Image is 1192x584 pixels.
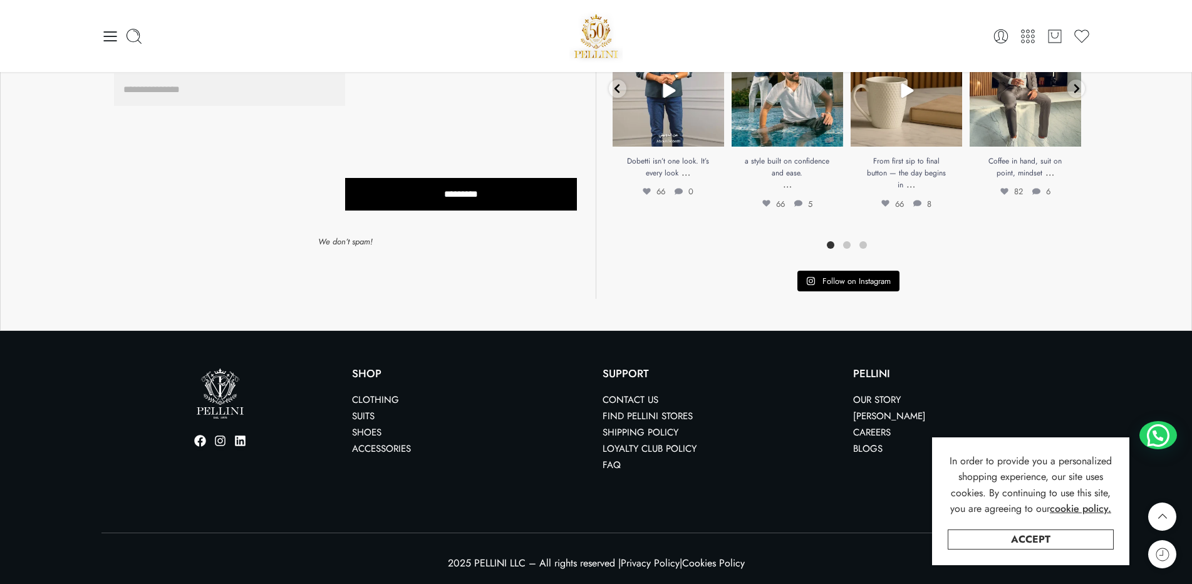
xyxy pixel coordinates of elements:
a: Shoes [352,425,381,439]
a: FAQ [603,458,621,472]
span: 0 [675,185,693,197]
a: Loyalty Club Policy [603,442,697,456]
span: 66 [881,198,904,210]
a: [PERSON_NAME] [853,409,926,423]
a: Wishlist [1073,28,1091,45]
a: Accept [948,529,1114,550]
span: 66 [762,198,785,210]
a: Cookies Policy [682,556,745,570]
span: From first sip to final button — the day begins in [867,155,946,190]
svg: Instagram [806,276,816,286]
a: Instagram Follow on Instagram [797,271,899,292]
a: Our Story [853,393,901,407]
a: Cart [1046,28,1064,45]
p: 2025 PELLINI LLC – All rights reserved | | [101,555,1091,571]
span: 82 [1000,185,1023,197]
input: Email Address * [114,73,346,107]
a: Find Pellini Stores [603,409,693,423]
a: Privacy Policy [621,556,680,570]
span: Coffee in hand, suit on point, mindset [988,155,1062,179]
iframe: reCAPTCHA [345,73,448,164]
a: … [783,177,792,191]
a: Careers [853,425,891,439]
p: PELLINI [853,368,1091,379]
p: Shop [352,368,590,379]
a: Blogs [853,442,883,456]
span: 66 [643,185,665,197]
img: Pellini [569,9,623,63]
span: 8 [913,198,931,210]
span: In order to provide you a personalized shopping experience, our site uses cookies. By continuing ... [950,454,1112,516]
a: Shipping Policy [603,425,678,439]
a: Accessories [352,442,411,456]
span: 5 [794,198,812,210]
a: … [682,165,690,179]
a: Pellini - [569,9,623,63]
a: … [1045,165,1054,179]
em: We don’t spam! [318,236,373,248]
a: Login / Register [992,28,1010,45]
a: cookie policy. [1050,501,1111,517]
a: Clothing [352,393,399,407]
span: a style built on confidence and ease. [745,155,829,179]
span: Follow on Instagram [822,275,891,287]
a: … [906,177,915,191]
p: SUPPORT [603,368,841,379]
a: Suits [352,409,375,423]
a: Contact us [603,393,658,407]
span: 6 [1032,185,1050,197]
span: Dobetti isn’t one look. It’s every look [627,155,709,179]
